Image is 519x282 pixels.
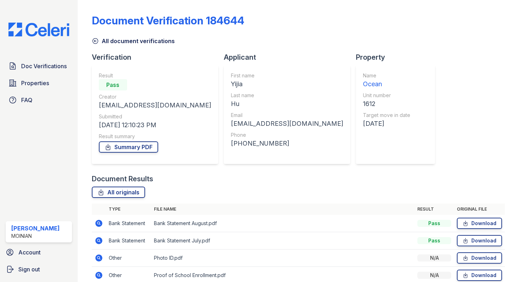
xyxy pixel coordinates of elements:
div: Yijia [231,79,343,89]
div: Result summary [99,133,211,140]
a: All originals [92,187,145,198]
div: [PHONE_NUMBER] [231,139,343,148]
div: 1612 [363,99,410,109]
td: Bank Statement July.pdf [151,232,414,249]
a: Download [457,270,502,281]
a: Properties [6,76,72,90]
div: Pass [417,237,451,244]
td: Bank Statement August.pdf [151,215,414,232]
div: Email [231,112,343,119]
td: Photo ID.pdf [151,249,414,267]
span: Account [18,248,41,257]
a: Download [457,235,502,246]
div: [DATE] 12:10:23 PM [99,120,211,130]
div: Result [99,72,211,79]
th: File name [151,204,414,215]
div: Pass [99,79,127,90]
a: All document verifications [92,37,175,45]
div: Document Results [92,174,153,184]
img: CE_Logo_Blue-a8612792a0a2168367f1c8372b55b34899dd931a85d93a1a3d3e32e68fde9ad4.png [3,23,75,36]
a: Account [3,245,75,259]
a: Name Ocean [363,72,410,89]
a: FAQ [6,93,72,107]
div: Target move in date [363,112,410,119]
div: First name [231,72,343,79]
div: [EMAIL_ADDRESS][DOMAIN_NAME] [99,100,211,110]
span: Properties [21,79,49,87]
span: Sign out [18,265,40,274]
div: N/A [417,254,451,262]
th: Type [106,204,151,215]
td: Bank Statement [106,232,151,249]
div: Hu [231,99,343,109]
div: [EMAIL_ADDRESS][DOMAIN_NAME] [231,119,343,129]
span: Doc Verifications [21,62,67,70]
div: Pass [417,220,451,227]
td: Other [106,249,151,267]
span: FAQ [21,96,32,104]
a: Download [457,252,502,264]
div: Verification [92,52,224,62]
div: Applicant [224,52,356,62]
div: Property [356,52,441,62]
div: Unit number [363,92,410,99]
div: Creator [99,93,211,100]
td: Bank Statement [106,215,151,232]
div: Document Verification 184644 [92,14,244,27]
th: Original file [454,204,505,215]
div: [DATE] [363,119,410,129]
a: Download [457,218,502,229]
div: [PERSON_NAME] [11,224,60,233]
div: Submitted [99,113,211,120]
a: Doc Verifications [6,59,72,73]
div: Last name [231,92,343,99]
a: Sign out [3,262,75,276]
div: Ocean [363,79,410,89]
div: N/A [417,272,451,279]
a: Summary PDF [99,141,158,153]
div: Name [363,72,410,79]
th: Result [414,204,454,215]
div: Phone [231,131,343,139]
div: Moinian [11,233,60,240]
